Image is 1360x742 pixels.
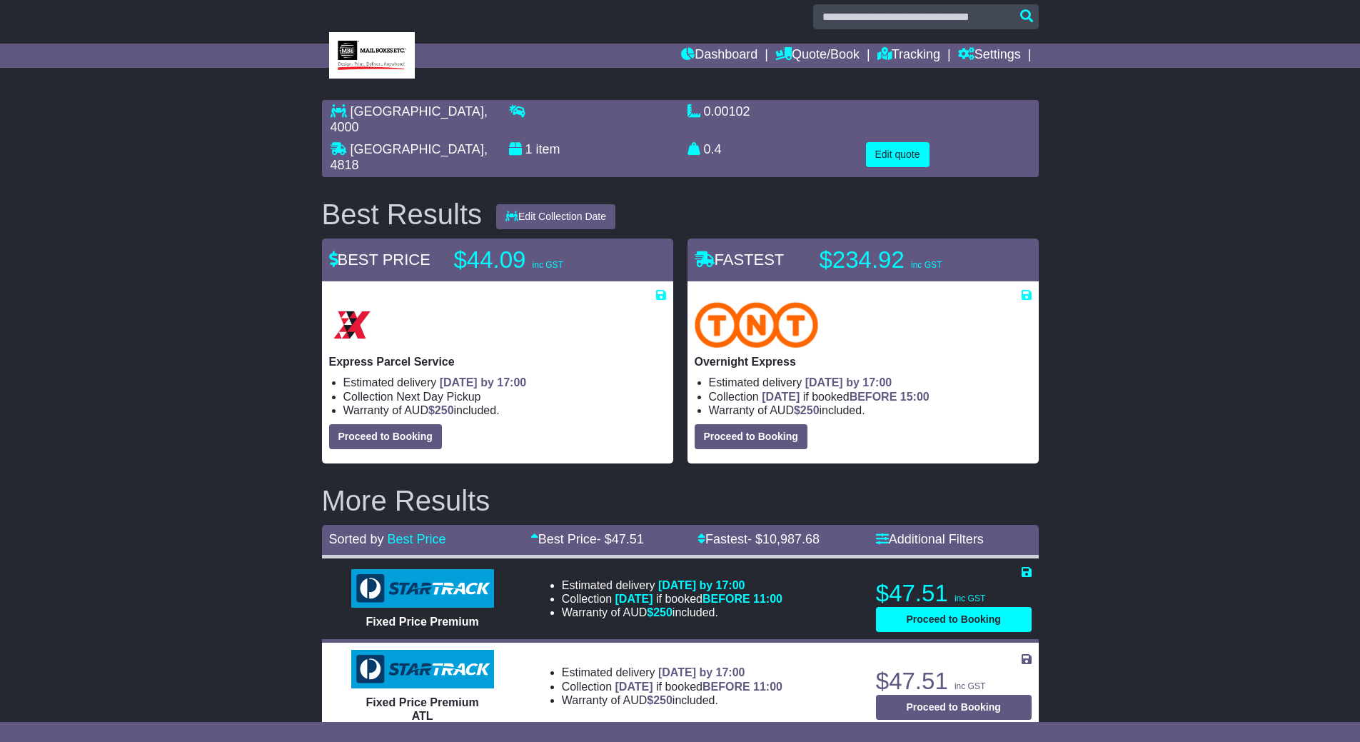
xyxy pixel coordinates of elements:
li: Warranty of AUD included. [709,403,1032,417]
a: Additional Filters [876,532,984,546]
li: Collection [343,390,666,403]
li: Collection [562,592,782,606]
span: BEFORE [850,391,897,403]
span: Next Day Pickup [396,391,480,403]
a: Dashboard [681,44,757,68]
a: Best Price [388,532,446,546]
span: , 4818 [331,142,488,172]
span: [GEOGRAPHIC_DATA] [351,104,484,119]
span: 15:00 [900,391,930,403]
img: StarTrack: Fixed Price Premium [351,569,494,608]
p: $234.92 [820,246,998,274]
img: Border Express: Express Parcel Service [329,302,375,348]
li: Estimated delivery [562,666,782,679]
span: [DATE] by 17:00 [658,579,745,591]
div: Best Results [315,199,490,230]
li: Collection [562,680,782,693]
span: BEFORE [702,593,750,605]
li: Estimated delivery [709,376,1032,389]
span: BEFORE [702,681,750,693]
span: [GEOGRAPHIC_DATA] [351,142,484,156]
span: inc GST [911,260,942,270]
button: Proceed to Booking [876,607,1032,632]
img: StarTrack: Fixed Price Premium ATL [351,650,494,688]
a: Quote/Book [775,44,860,68]
p: $47.51 [876,579,1032,608]
span: $ [794,404,820,416]
span: FASTEST [695,251,785,269]
span: [DATE] by 17:00 [440,376,527,388]
span: - $ [747,532,820,546]
span: 250 [435,404,454,416]
button: Edit Collection Date [496,204,615,229]
span: if booked [615,681,782,693]
button: Proceed to Booking [695,424,807,449]
li: Warranty of AUD included. [562,606,782,619]
span: 250 [800,404,820,416]
span: inc GST [533,260,563,270]
span: 10,987.68 [762,532,820,546]
button: Edit quote [866,142,930,167]
span: if booked [615,593,782,605]
span: if booked [762,391,929,403]
button: Proceed to Booking [876,695,1032,720]
span: 11:00 [753,681,782,693]
li: Collection [709,390,1032,403]
span: Sorted by [329,532,384,546]
span: , 4000 [331,104,488,134]
a: Settings [958,44,1021,68]
li: Estimated delivery [343,376,666,389]
span: [DATE] by 17:00 [805,376,892,388]
li: Warranty of AUD included. [562,693,782,707]
span: [DATE] [762,391,800,403]
span: 11:00 [753,593,782,605]
span: BEST PRICE [329,251,430,269]
p: Overnight Express [695,355,1032,369]
span: [DATE] [615,681,653,693]
span: Fixed Price Premium [366,616,479,628]
a: Tracking [877,44,940,68]
span: $ [428,404,454,416]
li: Estimated delivery [562,578,782,592]
p: $47.51 [876,667,1032,696]
a: Best Price- $47.51 [530,532,644,546]
span: 0.4 [704,142,722,156]
span: inc GST [954,681,985,691]
span: 250 [653,694,673,706]
span: $ [647,606,673,618]
span: 47.51 [612,532,644,546]
p: Express Parcel Service [329,355,666,369]
span: 0.00102 [704,104,750,119]
span: [DATE] by 17:00 [658,666,745,678]
span: 250 [653,606,673,618]
a: Fastest- $10,987.68 [697,532,820,546]
span: $ [647,694,673,706]
h2: More Results [322,485,1039,516]
span: item [536,142,560,156]
img: MBE Brisbane CBD [329,32,415,79]
button: Proceed to Booking [329,424,442,449]
p: $44.09 [454,246,633,274]
span: 1 [525,142,533,156]
span: inc GST [954,593,985,603]
li: Warranty of AUD included. [343,403,666,417]
img: TNT Domestic: Overnight Express [695,302,819,348]
span: - $ [597,532,644,546]
span: [DATE] [615,593,653,605]
span: Fixed Price Premium ATL [366,696,478,722]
